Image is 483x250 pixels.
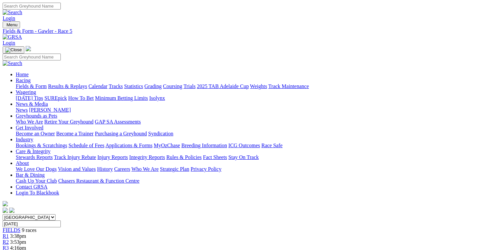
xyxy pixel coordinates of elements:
a: Calendar [88,83,107,89]
a: Syndication [148,131,173,136]
div: About [16,166,480,172]
a: Coursing [163,83,182,89]
a: Login [3,15,15,21]
a: Login To Blackbook [16,190,59,195]
a: Weights [250,83,267,89]
a: Chasers Restaurant & Function Centre [58,178,139,184]
img: Search [3,60,22,66]
a: FIELDS [3,227,20,233]
a: Care & Integrity [16,148,51,154]
a: Bar & Dining [16,172,45,178]
a: Become an Owner [16,131,55,136]
a: Results & Replays [48,83,87,89]
input: Search [3,3,61,10]
a: Retire Your Greyhound [44,119,94,125]
input: Search [3,54,61,60]
a: Integrity Reports [129,154,165,160]
img: Close [5,47,22,53]
a: Applications & Forms [105,143,152,148]
a: Stay On Track [228,154,259,160]
a: [DATE] Tips [16,95,43,101]
span: Menu [7,22,17,27]
a: Track Injury Rebate [54,154,96,160]
a: News & Media [16,101,48,107]
a: Careers [114,166,130,172]
a: Fact Sheets [203,154,227,160]
a: Industry [16,137,33,142]
img: Search [3,10,22,15]
a: MyOzChase [154,143,180,148]
a: Isolynx [149,95,165,101]
a: [PERSON_NAME] [29,107,71,113]
a: ICG Outcomes [228,143,260,148]
a: Minimum Betting Limits [95,95,148,101]
button: Toggle navigation [3,21,20,28]
a: Become a Trainer [56,131,94,136]
a: Breeding Information [181,143,227,148]
span: 9 races [22,227,36,233]
a: R1 [3,233,9,239]
a: SUREpick [44,95,67,101]
a: Greyhounds as Pets [16,113,57,119]
a: How To Bet [68,95,94,101]
img: GRSA [3,34,22,40]
a: GAP SA Assessments [95,119,141,125]
div: Industry [16,143,480,148]
a: Tracks [109,83,123,89]
button: Toggle navigation [3,46,24,54]
div: Wagering [16,95,480,101]
span: 3:38pm [10,233,26,239]
a: Trials [183,83,195,89]
a: History [97,166,113,172]
input: Select date [3,220,61,227]
img: logo-grsa-white.png [3,201,8,206]
a: Statistics [124,83,143,89]
span: 3:53pm [10,239,26,245]
div: Greyhounds as Pets [16,119,480,125]
a: Who We Are [16,119,43,125]
a: Racing [16,78,31,83]
a: We Love Our Dogs [16,166,57,172]
a: Vision and Values [58,166,96,172]
a: Fields & Form - Gawler - Race 5 [3,28,480,34]
div: Racing [16,83,480,89]
a: 2025 TAB Adelaide Cup [197,83,249,89]
a: Injury Reports [97,154,128,160]
img: twitter.svg [9,208,14,213]
a: Grading [145,83,162,89]
a: Stewards Reports [16,154,53,160]
a: Purchasing a Greyhound [95,131,147,136]
a: Get Involved [16,125,43,130]
a: Who We Are [131,166,159,172]
a: Fields & Form [16,83,47,89]
a: News [16,107,28,113]
a: Privacy Policy [191,166,221,172]
a: Rules & Policies [166,154,202,160]
a: Strategic Plan [160,166,189,172]
a: Home [16,72,29,77]
a: Wagering [16,89,36,95]
a: Contact GRSA [16,184,47,190]
a: Login [3,40,15,46]
a: R2 [3,239,9,245]
a: Track Maintenance [268,83,309,89]
a: Schedule of Fees [68,143,104,148]
a: Bookings & Scratchings [16,143,67,148]
a: Cash Up Your Club [16,178,57,184]
a: About [16,160,29,166]
div: News & Media [16,107,480,113]
img: logo-grsa-white.png [26,46,31,51]
div: Bar & Dining [16,178,480,184]
a: Race Safe [261,143,282,148]
img: facebook.svg [3,208,8,213]
div: Get Involved [16,131,480,137]
div: Care & Integrity [16,154,480,160]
